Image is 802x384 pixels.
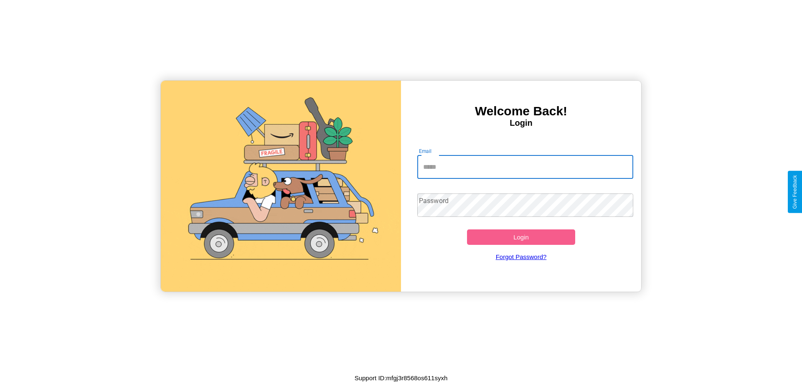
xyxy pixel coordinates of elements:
p: Support ID: mfgj3r8568os611syxh [355,372,448,384]
div: Give Feedback [792,175,798,209]
h4: Login [401,118,641,128]
a: Forgot Password? [413,245,629,269]
button: Login [467,229,575,245]
h3: Welcome Back! [401,104,641,118]
img: gif [161,81,401,292]
label: Email [419,147,432,155]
